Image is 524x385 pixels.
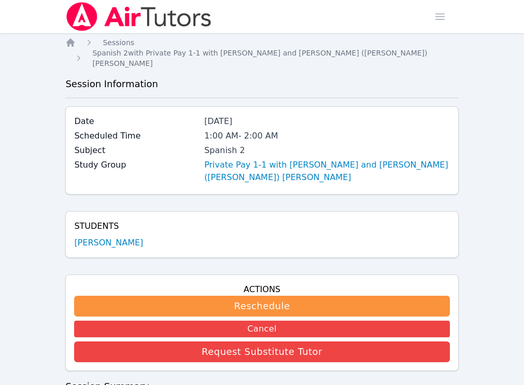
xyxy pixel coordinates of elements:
[92,49,427,67] span: Spanish 2 with Private Pay 1-1 with [PERSON_NAME] and [PERSON_NAME] ([PERSON_NAME]) [PERSON_NAME]
[74,130,198,142] label: Scheduled Time
[65,2,212,31] img: Air Tutors
[74,159,198,171] label: Study Group
[65,77,458,91] h3: Session Information
[74,283,449,296] h4: Actions
[65,37,458,68] nav: Breadcrumb
[74,321,449,337] button: Cancel
[74,296,449,317] button: Reschedule
[74,144,198,157] label: Subject
[74,220,449,232] h4: Students
[74,237,143,249] a: [PERSON_NAME]
[74,115,198,128] label: Date
[103,38,134,47] span: Sessions
[74,341,449,362] button: Request Substitute Tutor
[92,48,458,68] a: Spanish 2with Private Pay 1-1 with [PERSON_NAME] and [PERSON_NAME] ([PERSON_NAME]) [PERSON_NAME]
[103,37,134,48] a: Sessions
[204,130,450,142] div: 1:00 AM - 2:00 AM
[204,144,450,157] div: Spanish 2
[204,159,450,184] a: Private Pay 1-1 with [PERSON_NAME] and [PERSON_NAME] ([PERSON_NAME]) [PERSON_NAME]
[204,115,450,128] div: [DATE]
